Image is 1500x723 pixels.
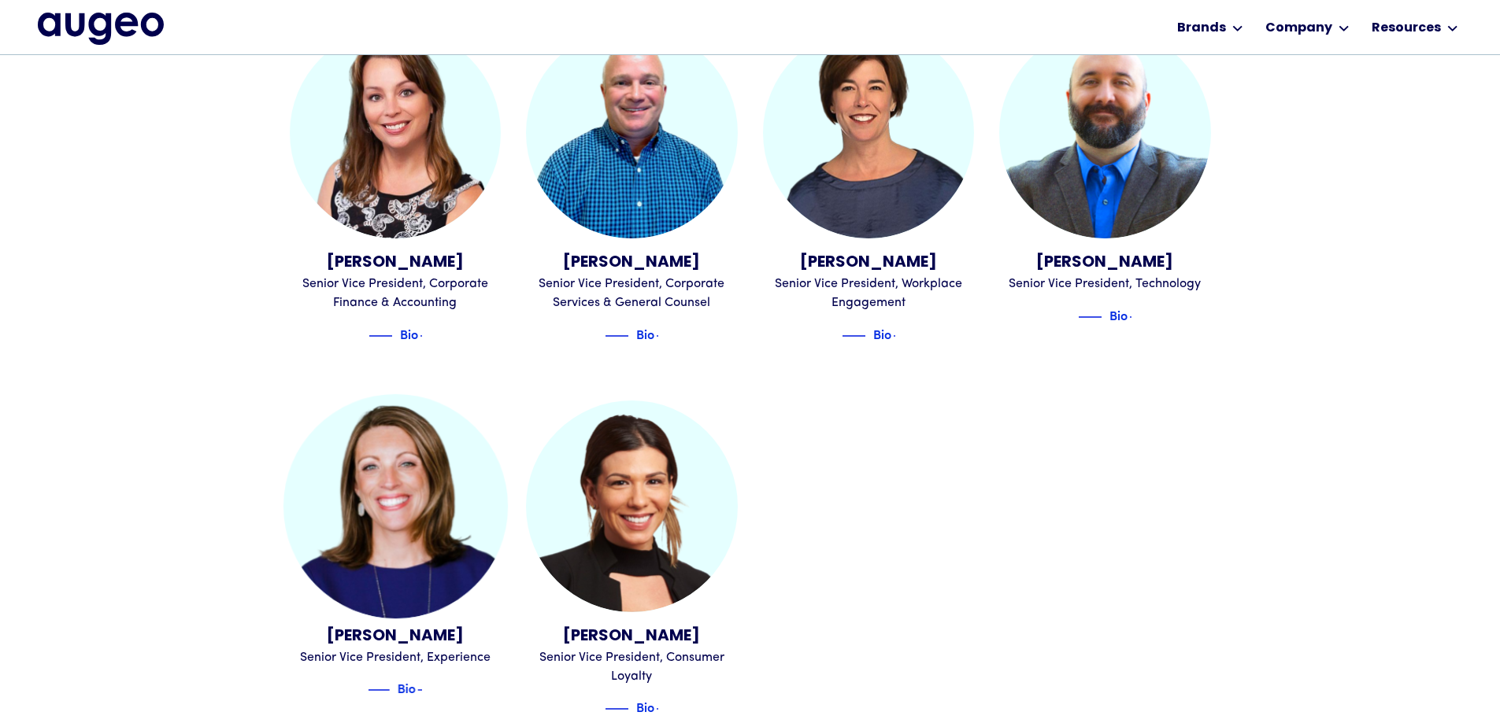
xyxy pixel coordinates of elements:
div: [PERSON_NAME] [290,251,502,275]
img: Blue text arrow [893,326,917,345]
img: Blue decorative line [605,326,628,345]
div: Bio [400,324,418,343]
img: Blue decorative line [369,326,392,345]
div: Senior Vice President, Corporate Finance & Accounting [290,275,502,312]
div: [PERSON_NAME] [526,251,738,275]
div: Bio [873,324,891,343]
a: Nathaniel Engelsen[PERSON_NAME]Senior Vice President, TechnologyBlue decorative lineBioBlue text ... [999,28,1211,326]
a: Leslie Dickerson[PERSON_NAME]Senior Vice President, ExperienceBlue decorative lineBioBlue text arrow [290,400,502,699]
a: Jeanine Aurigema[PERSON_NAME]Senior Vice President, Consumer LoyaltyBlue decorative lineBioBlue t... [526,400,738,717]
div: Senior Vice President, Consumer Loyalty [526,648,738,686]
img: Blue text arrow [656,326,680,345]
div: [PERSON_NAME] [526,625,738,648]
a: Danny Kristal[PERSON_NAME]Senior Vice President, Corporate Services & General CounselBlue decorat... [526,28,738,345]
div: Senior Vice President, Technology [999,275,1211,293]
img: Nathaniel Engelsen [999,28,1211,239]
img: Blue text arrow [1129,308,1153,326]
a: home [38,13,164,44]
img: Jennifer Vanselow [290,28,502,239]
div: Brands [1177,19,1226,38]
div: [PERSON_NAME] [290,625,502,648]
div: Bio [636,697,654,716]
img: Jeanine Aurigema [526,400,738,612]
div: [PERSON_NAME] [999,251,1211,275]
img: Blue text arrow [656,699,680,718]
img: Patty Saari [763,28,975,239]
img: Blue decorative line [365,681,389,699]
img: Blue text arrow [420,326,443,345]
div: Senior Vice President, Corporate Services & General Counsel [526,275,738,312]
img: Blue decorative line [1078,308,1102,326]
div: Company [1265,19,1332,38]
div: Senior Vice President, Experience [290,648,502,667]
div: Resources [1372,19,1441,38]
div: [PERSON_NAME] [763,251,975,275]
img: Blue decorative line [605,699,628,718]
img: Augeo's full logo in midnight blue. [38,13,164,44]
div: Bio [636,324,654,343]
div: Bio [1109,305,1128,324]
div: Senior Vice President, Workplace Engagement [763,275,975,312]
a: Jennifer Vanselow[PERSON_NAME]Senior Vice President, Corporate Finance & AccountingBlue decorativ... [290,28,502,345]
a: Patty Saari[PERSON_NAME]Senior Vice President, Workplace EngagementBlue decorative lineBioBlue te... [763,28,975,345]
img: Leslie Dickerson [283,394,507,618]
img: Blue text arrow [417,681,440,699]
img: Danny Kristal [526,28,738,239]
img: Blue decorative line [842,326,865,345]
div: Bio [397,678,415,697]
